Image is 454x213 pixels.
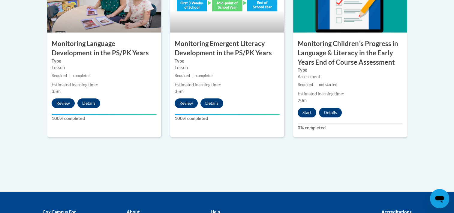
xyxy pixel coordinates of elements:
[52,114,157,115] div: Your progress
[52,64,157,71] div: Lesson
[170,39,284,58] h3: Monitoring Emergent Literacy Development in the PS/PK Years
[69,73,71,78] span: |
[175,115,280,122] label: 100% completed
[52,82,157,88] div: Estimated learning time:
[200,98,223,108] button: Details
[73,73,91,78] span: completed
[298,108,316,117] button: Start
[319,108,342,117] button: Details
[298,67,403,73] label: Type
[298,91,403,97] div: Estimated learning time:
[298,98,307,103] span: 20m
[52,89,61,94] span: 35m
[52,98,75,108] button: Review
[175,89,184,94] span: 35m
[430,189,449,208] iframe: Button to launch messaging window
[175,64,280,71] div: Lesson
[298,125,403,131] label: 0% completed
[47,39,161,58] h3: Monitoring Language Development in the PS/PK Years
[77,98,100,108] button: Details
[175,98,198,108] button: Review
[298,82,313,87] span: Required
[175,58,280,64] label: Type
[175,114,280,115] div: Your progress
[175,73,190,78] span: Required
[315,82,317,87] span: |
[175,82,280,88] div: Estimated learning time:
[319,82,337,87] span: not started
[52,115,157,122] label: 100% completed
[298,73,403,80] div: Assessment
[196,73,214,78] span: completed
[52,73,67,78] span: Required
[52,58,157,64] label: Type
[293,39,407,67] h3: Monitoring Childrenʹs Progress in Language & Literacy in the Early Years End of Course Assessment
[192,73,194,78] span: |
